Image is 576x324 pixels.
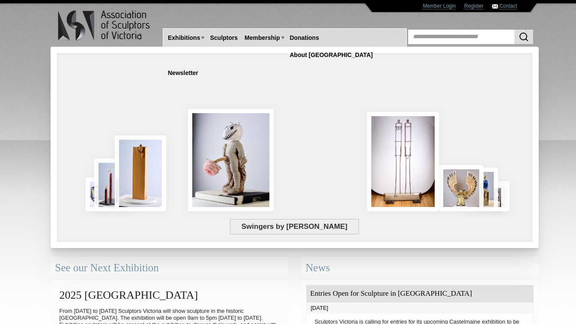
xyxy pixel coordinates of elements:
div: [DATE] [306,303,534,314]
a: Exhibitions [164,30,203,46]
img: Lorica Plumata (Chrysus) [439,165,483,211]
h2: 2025 [GEOGRAPHIC_DATA] [55,285,284,306]
a: Contact [499,3,517,9]
img: Search [519,32,529,42]
a: Register [464,3,483,9]
img: The journey gone and the journey to come [490,181,510,211]
img: Swingers [367,112,439,211]
span: Swingers by [PERSON_NAME] [230,219,359,234]
div: See our Next Exhibition [51,257,288,279]
img: Little Frog. Big Climb [115,135,166,211]
img: Let There Be Light [188,109,274,211]
img: logo.png [57,9,152,42]
a: Donations [287,30,322,46]
a: Newsletter [164,65,202,81]
a: Membership [241,30,283,46]
a: Sculptors [206,30,241,46]
div: Entries Open for Sculpture in [GEOGRAPHIC_DATA] [306,285,534,303]
a: About [GEOGRAPHIC_DATA] [287,47,376,63]
div: News [301,257,539,279]
a: Member Login [423,3,456,9]
img: Contact ASV [492,4,498,9]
